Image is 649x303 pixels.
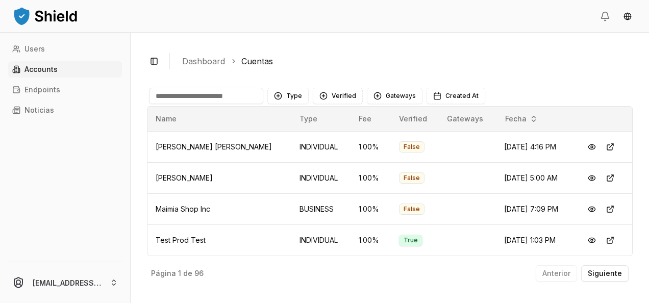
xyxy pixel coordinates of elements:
[391,107,439,131] th: Verified
[156,205,210,213] span: Maimia Shop Inc
[178,270,181,277] p: 1
[24,107,54,114] p: Noticias
[291,107,351,131] th: Type
[24,66,58,73] p: Accounts
[581,265,629,282] button: Siguiente
[504,173,558,182] span: [DATE] 5:00 AM
[241,55,273,67] a: Cuentas
[504,142,556,151] span: [DATE] 4:16 PM
[194,270,204,277] p: 96
[501,111,542,127] button: Fecha
[8,82,122,98] a: Endpoints
[24,45,45,53] p: Users
[151,270,176,277] p: Página
[8,41,122,57] a: Users
[367,88,422,104] button: Gateways
[291,162,351,193] td: INDIVIDUAL
[291,131,351,162] td: INDIVIDUAL
[156,173,213,182] span: [PERSON_NAME]
[267,88,309,104] button: Type
[291,193,351,224] td: BUSINESS
[359,236,379,244] span: 1.00 %
[156,142,272,151] span: [PERSON_NAME] [PERSON_NAME]
[313,88,363,104] button: Verified
[183,270,192,277] p: de
[182,55,625,67] nav: breadcrumb
[588,270,622,277] p: Siguiente
[504,236,556,244] span: [DATE] 1:03 PM
[4,266,126,299] button: [EMAIL_ADDRESS][DOMAIN_NAME]
[33,277,102,288] p: [EMAIL_ADDRESS][DOMAIN_NAME]
[351,107,390,131] th: Fee
[445,92,479,100] span: Created At
[439,107,496,131] th: Gateways
[24,86,60,93] p: Endpoints
[359,173,379,182] span: 1.00 %
[504,205,558,213] span: [DATE] 7:09 PM
[8,102,122,118] a: Noticias
[359,142,379,151] span: 1.00 %
[12,6,79,26] img: ShieldPay Logo
[156,236,206,244] span: Test Prod Test
[147,107,291,131] th: Name
[8,61,122,78] a: Accounts
[182,55,225,67] a: Dashboard
[291,224,351,256] td: INDIVIDUAL
[359,205,379,213] span: 1.00 %
[427,88,485,104] button: Created At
